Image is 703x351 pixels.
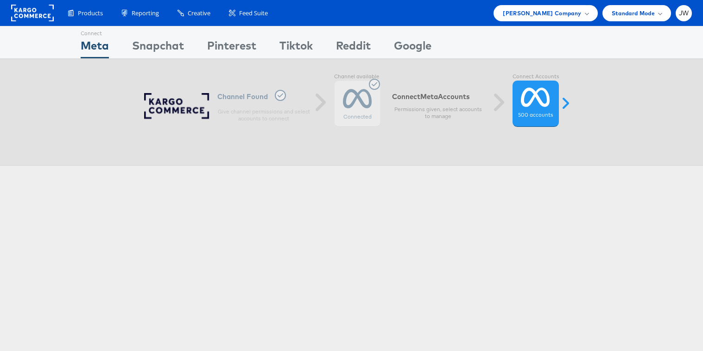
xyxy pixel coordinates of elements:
[279,38,313,58] div: Tiktok
[217,108,310,123] p: Give channel permissions and select accounts to connect
[132,9,159,18] span: Reporting
[420,92,438,101] span: meta
[392,92,485,101] h6: Connect Accounts
[207,38,256,58] div: Pinterest
[334,73,380,81] label: Channel available
[132,38,184,58] div: Snapchat
[217,90,310,103] h6: Channel Found
[239,9,268,18] span: Feed Suite
[336,38,371,58] div: Reddit
[81,38,109,58] div: Meta
[81,26,109,38] div: Connect
[188,9,210,18] span: Creative
[394,38,431,58] div: Google
[679,10,689,16] span: JW
[519,112,553,119] label: 500 accounts
[78,9,103,18] span: Products
[612,8,655,18] span: Standard Mode
[503,8,581,18] span: [PERSON_NAME] Company
[392,106,485,120] p: Permissions given, select accounts to manage
[513,73,559,81] label: Connect Accounts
